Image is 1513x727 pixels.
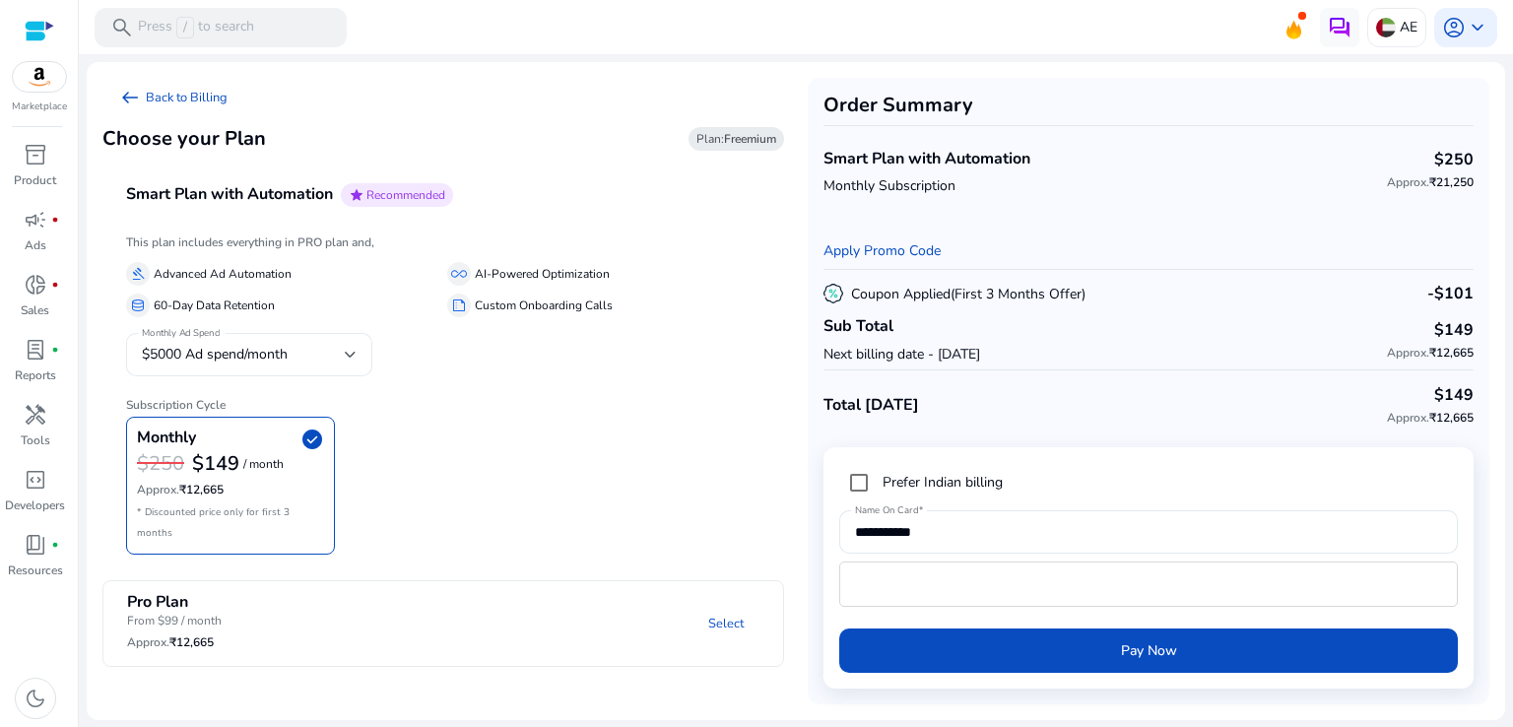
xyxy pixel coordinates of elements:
[1400,10,1417,44] p: AE
[850,564,1447,604] iframe: Secure card payment input frame
[24,273,47,297] span: donut_small
[24,208,47,231] span: campaign
[475,296,613,316] p: Custom Onboarding Calls
[13,62,66,92] img: amazon.svg
[21,301,49,319] p: Sales
[102,78,243,117] a: arrow_left_altBack to Billing
[696,131,776,147] span: Plan:
[24,533,47,557] span: book_4
[137,483,324,496] h6: ₹12,665
[366,187,445,203] span: Recommended
[176,17,194,38] span: /
[142,326,220,340] mat-label: Monthly Ad Spend
[1387,345,1429,361] span: Approx.
[879,472,1003,493] label: Prefer Indian billing
[1387,410,1429,426] span: Approx.
[192,450,239,477] b: $149
[51,216,59,224] span: fiber_manual_record
[51,541,59,549] span: fiber_manual_record
[51,281,59,289] span: fiber_manual_record
[1434,321,1474,340] h4: $149
[14,171,56,189] p: Product
[12,99,67,114] p: Marketplace
[1387,175,1474,189] h6: ₹21,250
[24,403,47,427] span: handyman
[154,264,292,285] p: Advanced Ad Automation
[102,127,266,151] h3: Choose your Plan
[1434,151,1474,169] h4: $250
[823,344,980,364] p: Next billing date - [DATE]
[137,429,196,447] h4: Monthly
[51,346,59,354] span: fiber_manual_record
[349,187,364,203] span: star
[823,396,919,415] h4: Total [DATE]
[24,687,47,710] span: dark_mode
[142,345,288,363] span: $5000 Ad spend/month
[243,458,284,471] p: / month
[15,366,56,384] p: Reports
[138,17,254,38] p: Press to search
[1427,285,1474,303] h4: -$101
[300,428,324,451] span: check_circle
[1376,18,1396,37] img: ae.svg
[127,634,169,650] span: Approx.
[692,606,759,641] a: Select
[21,431,50,449] p: Tools
[1434,386,1474,405] h4: $149
[102,230,784,570] div: Smart Plan with AutomationstarRecommended
[110,16,134,39] span: search
[823,150,1030,168] h4: Smart Plan with Automation
[24,468,47,492] span: code_blocks
[137,502,324,544] p: * Discounted price only for first 3 months
[823,241,941,260] a: Apply Promo Code
[103,581,830,666] mat-expansion-panel-header: Pro PlanFrom $99 / monthApprox.₹12,665Select
[25,236,46,254] p: Ads
[1121,640,1177,661] span: Pay Now
[855,503,918,517] mat-label: Name On Card
[130,266,146,282] span: gavel
[24,338,47,362] span: lab_profile
[823,317,980,336] h4: Sub Total
[5,496,65,514] p: Developers
[1466,16,1489,39] span: keyboard_arrow_down
[839,628,1458,673] button: Pay Now
[475,264,610,285] p: AI-Powered Optimization
[126,382,760,412] h6: Subscription Cycle
[102,161,831,230] mat-expansion-panel-header: Smart Plan with AutomationstarRecommended
[126,185,333,204] h4: Smart Plan with Automation
[1387,346,1474,360] h6: ₹12,665
[823,175,1030,196] p: Monthly Subscription
[8,562,63,579] p: Resources
[1387,174,1429,190] span: Approx.
[451,266,467,282] span: all_inclusive
[154,296,275,316] p: 60-Day Data Retention
[127,635,222,649] h6: ₹12,665
[1387,411,1474,425] h6: ₹12,665
[137,482,179,497] span: Approx.
[126,235,760,249] h6: This plan includes everything in PRO plan and,
[1442,16,1466,39] span: account_circle
[130,297,146,313] span: database
[118,86,142,109] span: arrow_left_alt
[127,612,222,629] p: From $99 / month
[451,297,467,313] span: summarize
[724,131,776,147] b: Freemium
[127,593,222,612] h4: Pro Plan
[851,285,1085,304] p: Coupon Applied
[137,452,184,476] h3: $250
[823,94,1474,117] h3: Order Summary
[951,285,1085,303] span: (First 3 Months Offer)
[24,143,47,166] span: inventory_2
